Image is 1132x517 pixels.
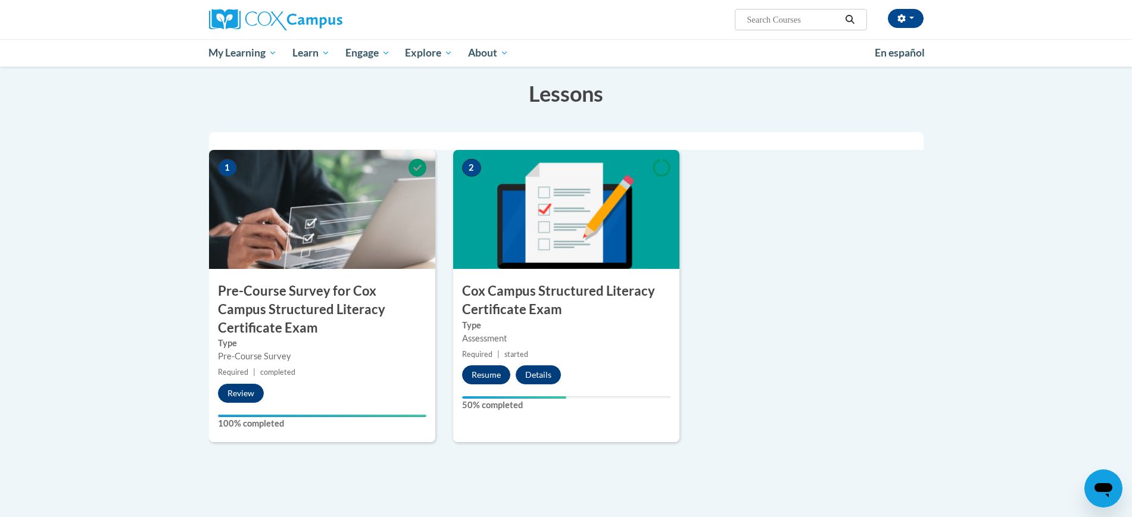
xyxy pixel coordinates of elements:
span: Learn [292,46,330,60]
img: Course Image [453,150,679,269]
span: started [504,350,528,359]
a: Engage [338,39,398,67]
span: Required [218,368,248,377]
span: Engage [345,46,390,60]
button: Details [516,365,561,384]
span: En español [875,46,925,59]
span: About [468,46,509,60]
span: 2 [462,159,481,177]
span: completed [260,368,295,377]
h3: Cox Campus Structured Literacy Certificate Exam [453,282,679,319]
iframe: Button to launch messaging window [1084,469,1122,507]
a: About [460,39,516,67]
a: Explore [397,39,460,67]
label: Type [218,337,426,350]
span: Required [462,350,492,359]
div: Pre-Course Survey [218,350,426,363]
img: Cox Campus [209,9,342,30]
div: Your progress [218,415,426,417]
input: Search Courses [746,12,841,27]
a: Learn [285,39,338,67]
label: 50% completed [462,399,671,412]
a: Cox Campus [209,9,435,30]
span: Explore [405,46,453,60]
a: My Learning [201,39,285,67]
div: Assessment [462,332,671,345]
span: 1 [218,159,237,177]
img: Course Image [209,150,435,269]
div: Main menu [191,39,941,67]
div: Your progress [462,396,566,399]
button: Account Settings [888,9,924,28]
span: | [497,350,500,359]
button: Resume [462,365,510,384]
label: 100% completed [218,417,426,430]
label: Type [462,319,671,332]
h3: Pre-Course Survey for Cox Campus Structured Literacy Certificate Exam [209,282,435,337]
h3: Lessons [209,79,924,108]
span: | [253,368,255,377]
button: Review [218,384,264,403]
a: En español [867,40,933,65]
button: Search [841,12,859,27]
span: My Learning [208,46,277,60]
